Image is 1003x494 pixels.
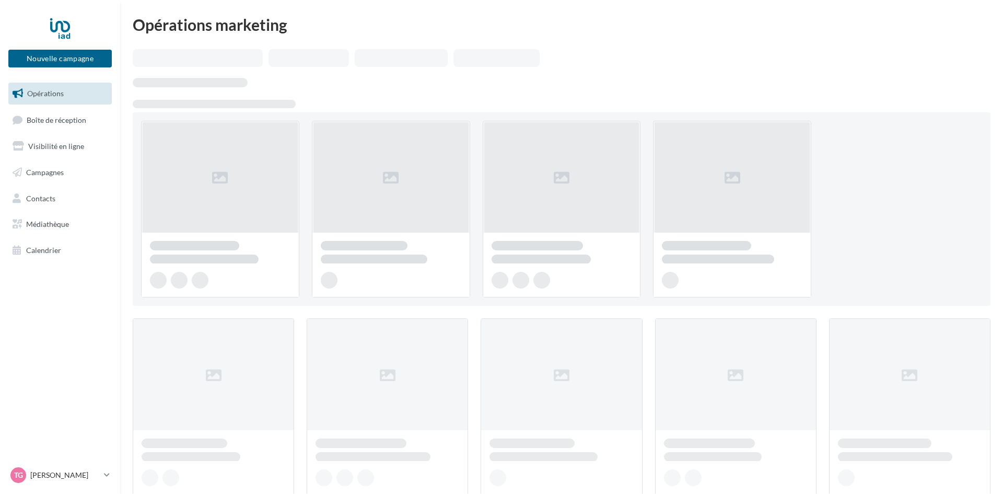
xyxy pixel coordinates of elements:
a: TG [PERSON_NAME] [8,465,112,485]
a: Contacts [6,188,114,210]
a: Boîte de réception [6,109,114,131]
a: Visibilité en ligne [6,135,114,157]
a: Calendrier [6,239,114,261]
button: Nouvelle campagne [8,50,112,67]
a: Opérations [6,83,114,105]
span: Opérations [27,89,64,98]
a: Campagnes [6,162,114,183]
span: Campagnes [26,168,64,177]
span: Calendrier [26,246,61,255]
span: Contacts [26,193,55,202]
a: Médiathèque [6,213,114,235]
span: Boîte de réception [27,115,86,124]
p: [PERSON_NAME] [30,470,100,480]
div: Opérations marketing [133,17,990,32]
span: Médiathèque [26,220,69,228]
span: TG [14,470,23,480]
span: Visibilité en ligne [28,142,84,151]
